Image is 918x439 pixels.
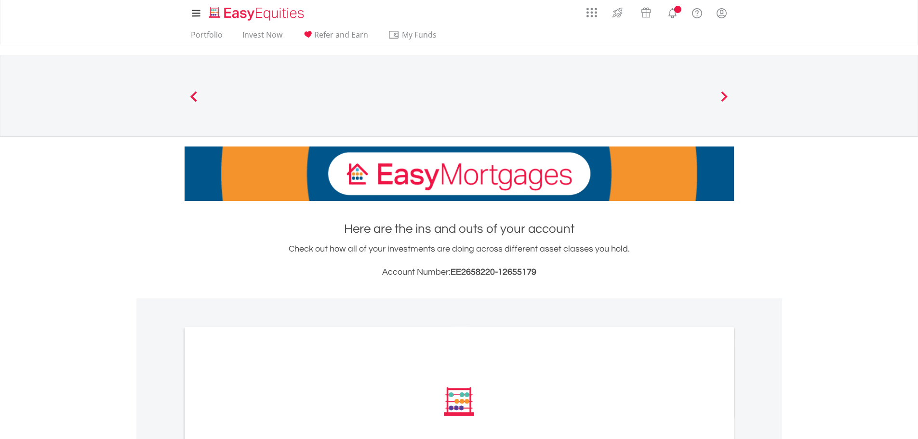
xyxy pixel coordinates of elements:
span: My Funds [388,28,451,41]
h1: Here are the ins and outs of your account [185,220,734,238]
span: Refer and Earn [314,29,368,40]
span: EE2658220-12655179 [451,267,536,277]
img: vouchers-v2.svg [638,5,654,20]
a: Invest Now [239,30,286,45]
img: grid-menu-icon.svg [586,7,597,18]
a: My Profile [709,2,734,24]
a: Vouchers [632,2,660,20]
h3: Account Number: [185,266,734,279]
img: EasyEquities_Logo.png [207,6,308,22]
img: EasyMortage Promotion Banner [185,146,734,201]
img: thrive-v2.svg [610,5,625,20]
a: FAQ's and Support [685,2,709,22]
div: Check out how all of your investments are doing across different asset classes you hold. [185,242,734,279]
a: Refer and Earn [298,30,372,45]
a: Notifications [660,2,685,22]
a: Home page [205,2,308,22]
a: Portfolio [187,30,226,45]
a: AppsGrid [580,2,603,18]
